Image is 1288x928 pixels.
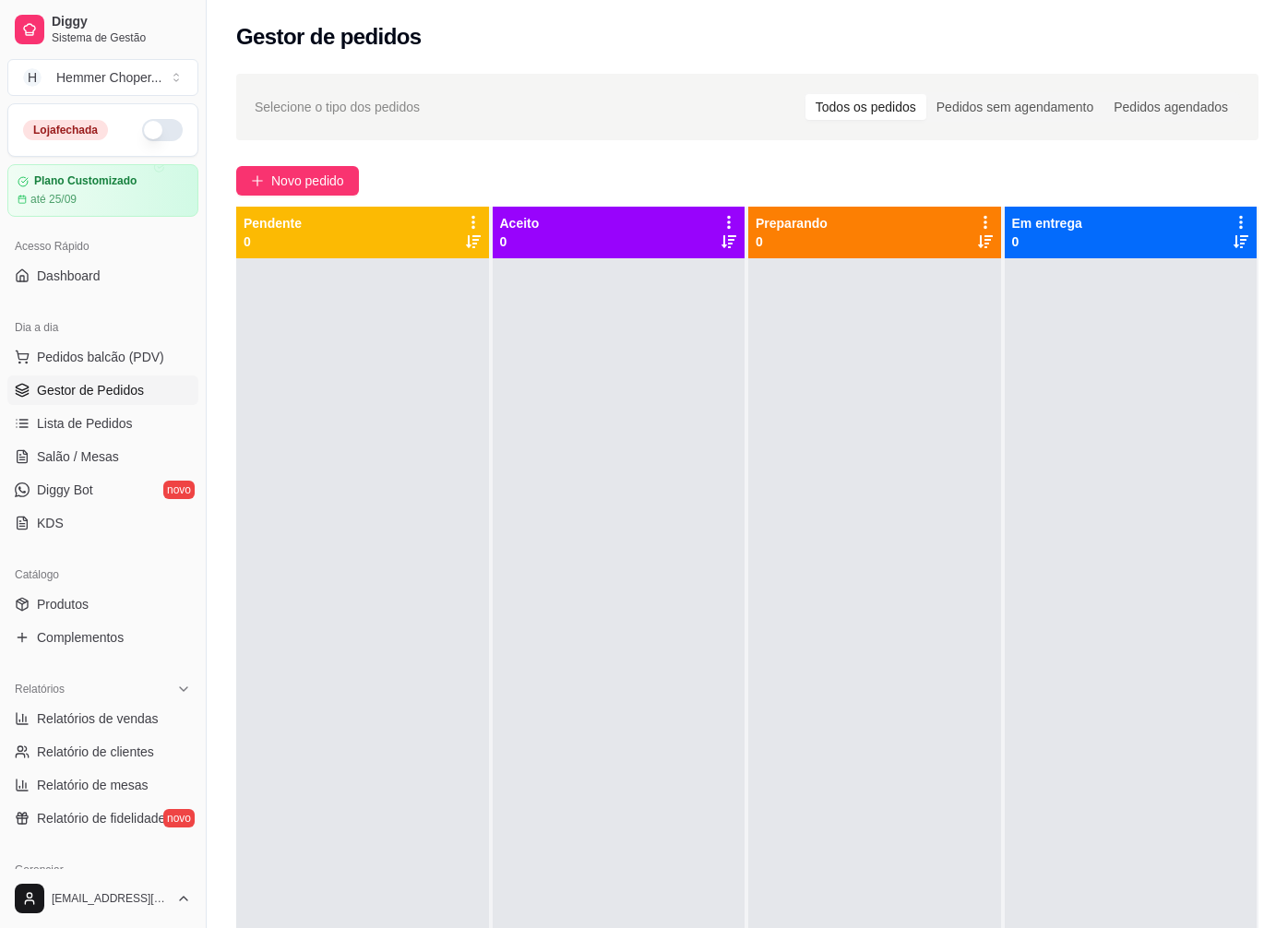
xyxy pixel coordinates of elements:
[30,192,77,207] article: até 25/09
[7,508,198,538] a: KDS
[37,348,164,366] span: Pedidos balcão (PDV)
[37,776,149,794] span: Relatório de mesas
[7,770,198,800] a: Relatório de mesas
[500,214,540,232] p: Aceito
[7,375,198,405] a: Gestor de Pedidos
[37,595,89,613] span: Produtos
[37,628,124,647] span: Complementos
[236,22,422,52] h2: Gestor de pedidos
[7,59,198,96] button: Select a team
[1012,214,1082,232] p: Em entrega
[7,589,198,619] a: Produtos
[7,442,198,471] a: Salão / Mesas
[7,475,198,505] a: Diggy Botnovo
[37,481,93,499] span: Diggy Bot
[7,7,198,52] a: DiggySistema de Gestão
[52,891,169,906] span: [EMAIL_ADDRESS][DOMAIN_NAME]
[7,313,198,342] div: Dia a dia
[251,174,264,187] span: plus
[7,855,198,885] div: Gerenciar
[37,414,133,433] span: Lista de Pedidos
[7,704,198,733] a: Relatórios de vendas
[271,171,344,191] span: Novo pedido
[37,514,64,532] span: KDS
[500,232,540,251] p: 0
[37,709,159,728] span: Relatórios de vendas
[7,623,198,652] a: Complementos
[56,68,161,87] div: Hemmer Choper ...
[15,682,65,696] span: Relatórios
[1012,232,1082,251] p: 0
[236,166,359,196] button: Novo pedido
[52,30,191,45] span: Sistema de Gestão
[756,214,828,232] p: Preparando
[7,803,198,833] a: Relatório de fidelidadenovo
[23,120,108,140] div: Loja fechada
[1103,94,1238,120] div: Pedidos agendados
[52,14,191,30] span: Diggy
[34,174,137,188] article: Plano Customizado
[7,164,198,217] a: Plano Customizadoaté 25/09
[926,94,1103,120] div: Pedidos sem agendamento
[7,876,198,921] button: [EMAIL_ADDRESS][DOMAIN_NAME]
[37,743,154,761] span: Relatório de clientes
[37,809,165,827] span: Relatório de fidelidade
[7,409,198,438] a: Lista de Pedidos
[7,342,198,372] button: Pedidos balcão (PDV)
[805,94,926,120] div: Todos os pedidos
[7,261,198,291] a: Dashboard
[756,232,828,251] p: 0
[7,560,198,589] div: Catálogo
[37,447,119,466] span: Salão / Mesas
[142,119,183,141] button: Alterar Status
[244,232,302,251] p: 0
[37,381,144,399] span: Gestor de Pedidos
[255,97,420,117] span: Selecione o tipo dos pedidos
[7,737,198,767] a: Relatório de clientes
[244,214,302,232] p: Pendente
[37,267,101,285] span: Dashboard
[23,68,42,87] span: H
[7,232,198,261] div: Acesso Rápido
